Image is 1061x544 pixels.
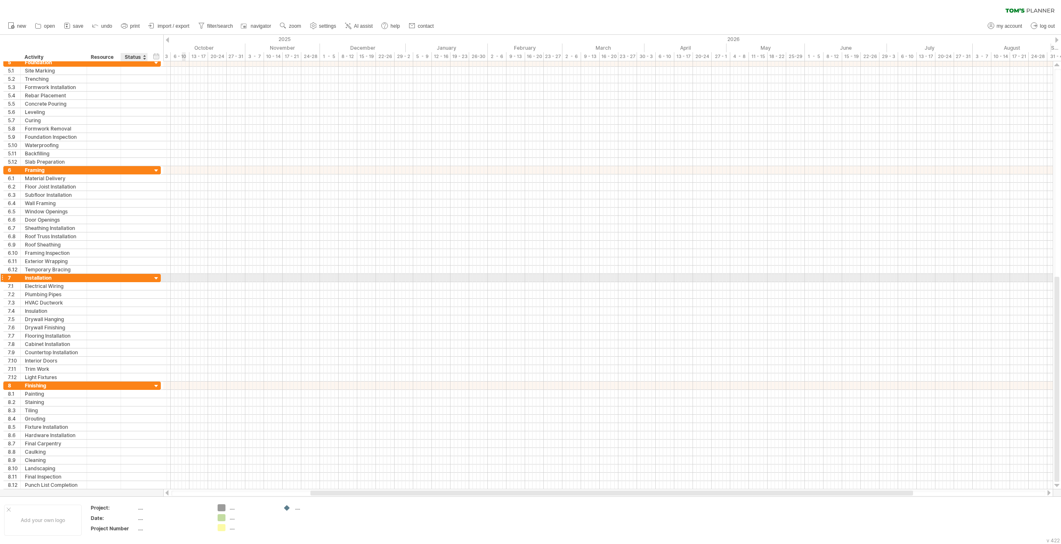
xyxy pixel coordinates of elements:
[973,52,991,61] div: 3 - 7
[25,174,82,182] div: Material Delivery
[488,52,506,61] div: 2 - 6
[157,23,189,29] span: import / export
[189,52,208,61] div: 13 - 17
[25,365,82,373] div: Trim Work
[230,514,275,521] div: ....
[8,324,20,331] div: 7.6
[8,158,20,166] div: 5.12
[693,52,712,61] div: 20-24
[354,23,373,29] span: AI assist
[712,52,730,61] div: 27 - 1
[991,52,1010,61] div: 10 - 14
[6,21,29,31] a: new
[986,21,1025,31] a: my account
[295,504,340,511] div: ....
[138,504,208,511] div: ....
[25,357,82,365] div: Interior Doors
[25,92,82,99] div: Rebar Placement
[997,23,1022,29] span: my account
[8,166,20,174] div: 6
[506,52,525,61] div: 9 - 13
[879,52,898,61] div: 29 - 3
[1029,52,1047,61] div: 24-28
[25,232,82,240] div: Roof Truss Installation
[25,241,82,249] div: Roof Sheathing
[25,307,82,315] div: Insulation
[91,515,136,522] div: Date:
[25,83,82,91] div: Formwork Installation
[25,166,82,174] div: Framing
[25,224,82,232] div: Sheathing Installation
[25,125,82,133] div: Formwork Removal
[8,456,20,464] div: 8.9
[8,307,20,315] div: 7.4
[600,52,618,61] div: 16 - 20
[8,232,20,240] div: 6.8
[25,299,82,307] div: HVAC Ductwork
[17,23,26,29] span: new
[395,52,413,61] div: 29 - 2
[954,52,973,61] div: 27 - 31
[562,52,581,61] div: 2 - 6
[8,83,20,91] div: 5.3
[25,324,82,331] div: Drywall Finishing
[749,52,768,61] div: 11 - 15
[8,481,20,489] div: 8.12
[8,92,20,99] div: 5.4
[25,315,82,323] div: Drywall Hanging
[25,67,82,75] div: Site Marking
[8,174,20,182] div: 6.1
[727,44,805,52] div: May 2026
[25,290,82,298] div: Plumbing Pipes
[8,241,20,249] div: 6.9
[25,448,82,456] div: Caulking
[674,52,693,61] div: 13 - 17
[25,464,82,472] div: Landscaping
[130,23,140,29] span: print
[8,415,20,423] div: 8.4
[230,524,275,531] div: ....
[8,58,20,66] div: 5
[656,52,674,61] div: 6 - 10
[25,348,82,356] div: Countertop Installation
[283,52,301,61] div: 17 - 21
[562,44,644,52] div: March 2026
[138,515,208,522] div: ....
[25,141,82,149] div: Waterproofing
[917,52,935,61] div: 13 - 17
[91,525,136,532] div: Project Number
[25,100,82,108] div: Concrete Pouring
[320,44,406,52] div: December 2025
[62,21,86,31] a: save
[8,448,20,456] div: 8.8
[1029,21,1057,31] a: log out
[25,108,82,116] div: Leveling
[25,406,82,414] div: Tiling
[730,52,749,61] div: 4 - 8
[8,224,20,232] div: 6.7
[171,52,189,61] div: 6 - 10
[25,208,82,215] div: Window Openings
[618,52,637,61] div: 23 - 27
[8,340,20,348] div: 7.8
[768,52,786,61] div: 18 - 22
[842,52,861,61] div: 15 - 19
[160,44,245,52] div: October 2025
[8,282,20,290] div: 7.1
[8,67,20,75] div: 5.1
[25,456,82,464] div: Cleaning
[432,52,451,61] div: 12 - 16
[8,125,20,133] div: 5.8
[343,21,375,31] a: AI assist
[469,52,488,61] div: 26-30
[824,52,842,61] div: 8 - 12
[25,266,82,273] div: Temporary Bracing
[581,52,600,61] div: 9 - 13
[101,23,112,29] span: undo
[8,191,20,199] div: 6.3
[8,348,20,356] div: 7.9
[8,150,20,157] div: 5.11
[25,158,82,166] div: Slab Preparation
[25,216,82,224] div: Door Openings
[8,398,20,406] div: 8.2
